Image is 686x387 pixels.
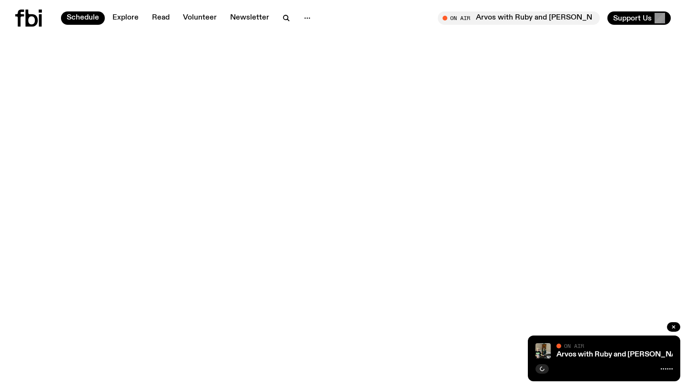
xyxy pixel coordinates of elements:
span: Support Us [613,14,652,22]
a: Newsletter [224,11,275,25]
a: Explore [107,11,144,25]
img: Ruby wears a Collarbones t shirt and pretends to play the DJ decks, Al sings into a pringles can.... [535,343,551,358]
a: Volunteer [177,11,222,25]
a: Read [146,11,175,25]
span: On Air [564,343,584,349]
button: Support Us [607,11,671,25]
button: On AirArvos with Ruby and [PERSON_NAME] [438,11,600,25]
a: Schedule [61,11,105,25]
